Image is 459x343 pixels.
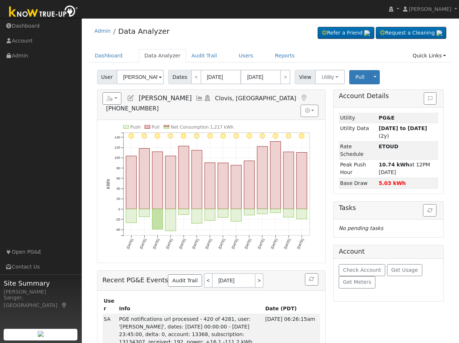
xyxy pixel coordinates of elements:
[339,248,365,255] h5: Account
[94,28,111,34] a: Admin
[61,302,68,308] a: Map
[218,163,228,209] rect: onclick=""
[339,113,377,123] td: Utility
[339,264,385,277] button: Check Account
[231,238,239,250] text: [DATE]
[233,133,239,139] i: 8/30 - Clear
[343,267,381,273] span: Check Account
[257,238,265,250] text: [DATE]
[231,165,241,209] rect: onclick=""
[283,238,291,250] text: [DATE]
[376,27,446,39] a: Request a Cleaning
[299,133,305,139] i: 9/04 - Clear
[191,70,201,84] a: <
[204,273,212,288] a: <
[4,288,78,296] div: [PERSON_NAME]
[102,296,118,314] th: User
[126,238,134,250] text: [DATE]
[186,49,222,62] a: Audit Trail
[126,156,136,209] rect: onclick=""
[270,238,278,250] text: [DATE]
[38,331,44,337] img: retrieve
[339,276,375,288] button: Get Meters
[165,156,176,209] rect: onclick=""
[204,94,212,102] a: Login As (last 09/06/2025 9:01:57 AM)
[178,146,189,209] rect: onclick=""
[191,238,200,250] text: [DATE]
[318,27,374,39] a: Refer a Friend
[116,186,120,190] text: 40
[168,133,173,139] i: 8/25 - Clear
[246,133,252,139] i: 8/31 - Clear
[339,123,377,141] td: Utility Data
[424,92,436,105] button: Issue History
[126,209,136,223] rect: onclick=""
[139,209,150,217] rect: onclick=""
[296,238,305,250] text: [DATE]
[139,238,147,250] text: [DATE]
[139,49,186,62] a: Data Analyzer
[152,124,159,129] text: Pull
[379,125,427,131] strong: [DATE] to [DATE]
[138,94,192,102] span: [PERSON_NAME]
[194,133,200,139] i: 8/27 - Clear
[257,209,268,214] rect: onclick=""
[244,238,252,250] text: [DATE]
[205,163,215,209] rect: onclick=""
[165,238,173,250] text: [DATE]
[192,150,202,209] rect: onclick=""
[141,133,147,139] i: 8/23 - Clear
[97,70,117,84] span: User
[436,30,442,36] img: retrieve
[89,49,128,62] a: Dashboard
[218,209,228,217] rect: onclick=""
[339,92,438,100] h5: Account Details
[364,30,370,36] img: retrieve
[4,294,78,309] div: Sanger, [GEOGRAPHIC_DATA]
[270,49,300,62] a: Reports
[379,115,395,121] strong: ID: 13134307, authorized: 10/05/23
[215,95,297,102] span: Clovis, [GEOGRAPHIC_DATA]
[280,70,290,84] a: >
[297,209,307,219] rect: onclick=""
[339,160,377,178] td: Peak Push Hour
[343,279,371,285] span: Get Meters
[192,209,202,223] rect: onclick=""
[270,209,281,213] rect: onclick=""
[114,156,120,160] text: 100
[339,178,377,189] td: Base Draw
[102,273,320,288] h5: Recent PG&E Events
[270,141,281,209] rect: onclick=""
[379,144,398,149] strong: Z
[339,141,377,160] td: Rate Schedule
[387,264,422,277] button: Get Usage
[257,146,268,209] rect: onclick=""
[244,161,254,209] rect: onclick=""
[377,160,438,178] td: at 12PM [DATE]
[118,27,169,36] a: Data Analyzer
[152,238,160,250] text: [DATE]
[118,207,120,211] text: 0
[255,273,263,288] a: >
[5,4,82,20] img: Know True-Up
[152,209,163,229] rect: onclick=""
[283,209,294,217] rect: onclick=""
[127,94,135,102] a: Edit User (13210)
[283,152,294,209] rect: onclick=""
[115,227,120,231] text: -40
[205,238,213,250] text: [DATE]
[205,209,215,221] rect: onclick=""
[231,209,241,221] rect: onclick=""
[115,217,120,221] text: -20
[233,49,259,62] a: Users
[391,267,418,273] span: Get Usage
[286,133,291,139] i: 9/03 - Clear
[178,238,186,250] text: [DATE]
[4,278,78,288] span: Site Summary
[117,70,164,84] input: Select a User
[297,152,307,209] rect: onclick=""
[116,197,120,201] text: 20
[168,70,192,84] span: Dates
[114,145,120,149] text: 120
[244,209,254,215] rect: onclick=""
